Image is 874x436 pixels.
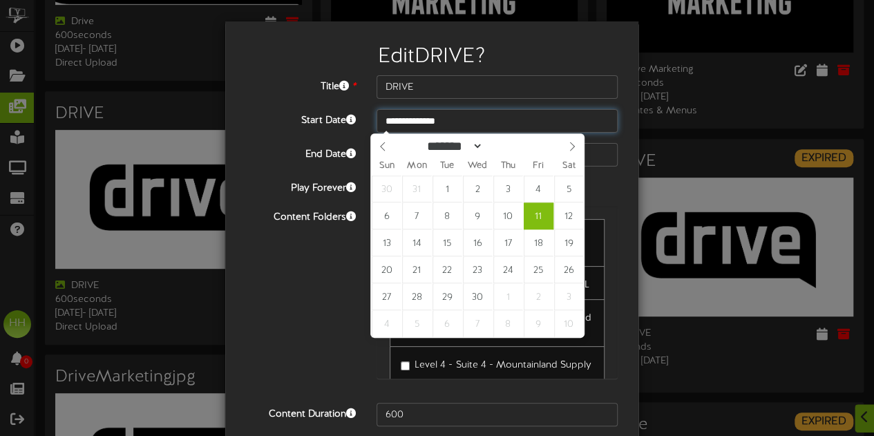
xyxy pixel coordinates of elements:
span: April 7, 2025 [402,202,432,229]
span: March 31, 2025 [402,176,432,202]
span: April 15, 2025 [433,229,462,256]
label: Content Duration [236,403,366,421]
span: April 8, 2025 [433,202,462,229]
span: April 2, 2025 [463,176,493,202]
span: April 16, 2025 [463,229,493,256]
span: Thu [493,162,523,171]
label: Start Date [236,109,366,128]
span: April 4, 2025 [524,176,553,202]
span: April 1, 2025 [433,176,462,202]
input: 15 [377,403,618,426]
span: Sun [371,162,401,171]
span: May 3, 2025 [554,283,584,310]
span: Tue [432,162,462,171]
span: April 20, 2025 [372,256,401,283]
span: April 14, 2025 [402,229,432,256]
span: April 5, 2025 [554,176,584,202]
span: May 8, 2025 [493,310,523,337]
span: April 27, 2025 [372,283,401,310]
label: Content Folders [236,206,366,225]
span: May 10, 2025 [554,310,584,337]
span: April 6, 2025 [372,202,401,229]
span: Sat [553,162,584,171]
h2: Edit DRIVE ? [246,46,618,68]
span: May 2, 2025 [524,283,553,310]
span: Fri [523,162,553,171]
span: April 21, 2025 [402,256,432,283]
span: April 23, 2025 [463,256,493,283]
span: May 9, 2025 [524,310,553,337]
span: April 12, 2025 [554,202,584,229]
input: Level 4 - Suite 4 - Mountainland Supply [401,361,410,370]
span: April 11, 2025 [524,202,553,229]
label: Title [236,75,366,94]
span: April 3, 2025 [493,176,523,202]
span: Mon [401,162,432,171]
span: April 17, 2025 [493,229,523,256]
span: April 10, 2025 [493,202,523,229]
label: Play Forever [236,177,366,196]
span: April 29, 2025 [433,283,462,310]
span: Level 4 - Suite 4 - Mountainland Supply [415,360,591,370]
span: April 9, 2025 [463,202,493,229]
label: End Date [236,143,366,162]
span: May 5, 2025 [402,310,432,337]
span: May 7, 2025 [463,310,493,337]
span: May 4, 2025 [372,310,401,337]
input: Title [377,75,618,99]
span: May 6, 2025 [433,310,462,337]
span: April 26, 2025 [554,256,584,283]
span: April 19, 2025 [554,229,584,256]
span: April 30, 2025 [463,283,493,310]
input: Year [483,139,533,153]
span: April 18, 2025 [524,229,553,256]
span: March 30, 2025 [372,176,401,202]
span: April 24, 2025 [493,256,523,283]
span: April 28, 2025 [402,283,432,310]
span: April 25, 2025 [524,256,553,283]
span: Wed [462,162,493,171]
span: April 13, 2025 [372,229,401,256]
span: April 22, 2025 [433,256,462,283]
span: May 1, 2025 [493,283,523,310]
